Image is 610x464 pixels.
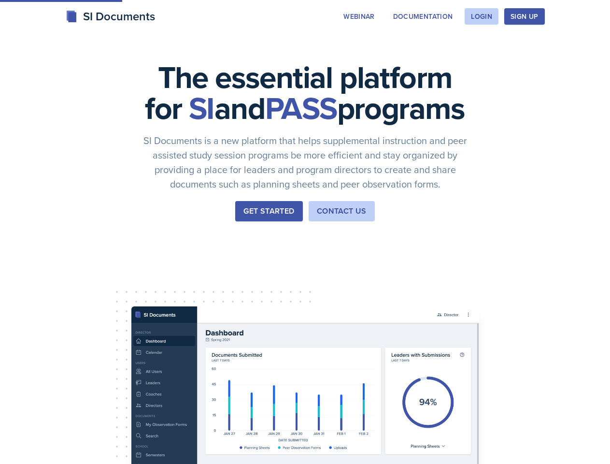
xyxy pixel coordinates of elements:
button: Documentation [387,8,459,25]
div: Get Started [243,205,294,217]
button: Sign Up [504,8,544,25]
button: Contact Us [309,201,375,221]
div: Contact Us [317,205,367,217]
button: Get Started [235,201,302,221]
div: Login [471,13,492,20]
div: SI Documents [66,8,155,25]
div: Documentation [393,13,453,20]
button: Webinar [337,8,381,25]
div: Webinar [343,13,374,20]
div: Sign Up [511,13,538,20]
button: Login [465,8,498,25]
